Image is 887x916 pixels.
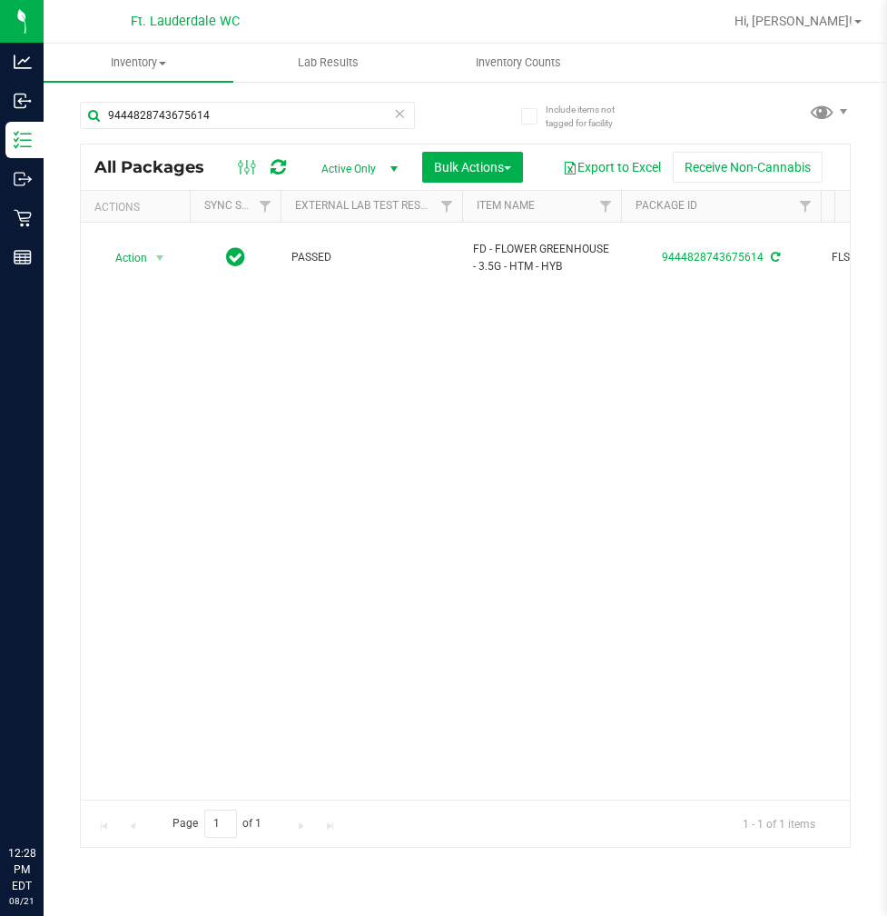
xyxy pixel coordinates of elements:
a: Inventory Counts [423,44,613,82]
a: External Lab Test Result [295,199,438,212]
div: Actions [94,201,182,214]
inline-svg: Reports [14,248,32,266]
a: Filter [251,191,281,222]
span: Clear [393,102,406,125]
button: Bulk Actions [422,152,523,183]
inline-svg: Outbound [14,170,32,188]
button: Export to Excel [551,152,673,183]
span: Lab Results [273,55,383,71]
span: 1 - 1 of 1 items [728,810,830,837]
a: Filter [432,191,462,222]
span: Include items not tagged for facility [546,103,636,130]
a: Inventory [44,44,233,82]
a: Lab Results [233,44,423,82]
input: Search Package ID, Item Name, SKU, Lot or Part Number... [80,102,415,129]
inline-svg: Inventory [14,131,32,149]
p: 12:28 PM EDT [8,845,35,894]
span: Sync from Compliance System [768,251,780,264]
button: Receive Non-Cannabis [673,152,823,183]
a: Item Name [477,199,535,212]
span: Page of 1 [157,810,277,838]
a: Filter [791,191,821,222]
span: In Sync [226,244,245,270]
p: 08/21 [8,894,35,908]
span: All Packages [94,157,222,177]
span: Inventory Counts [451,55,586,71]
span: Hi, [PERSON_NAME]! [734,14,853,28]
iframe: Resource center [18,771,73,825]
a: 9444828743675614 [662,251,764,264]
inline-svg: Inbound [14,92,32,110]
input: 1 [204,810,237,838]
span: Action [99,245,148,271]
span: Bulk Actions [434,160,511,174]
a: Package ID [636,199,697,212]
span: Inventory [44,55,233,71]
span: select [149,245,172,271]
span: Ft. Lauderdale WC [131,14,240,29]
a: Sync Status [204,199,274,212]
span: PASSED [291,249,451,266]
inline-svg: Analytics [14,53,32,71]
inline-svg: Retail [14,209,32,227]
a: Filter [591,191,621,222]
span: FD - FLOWER GREENHOUSE - 3.5G - HTM - HYB [473,241,610,275]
